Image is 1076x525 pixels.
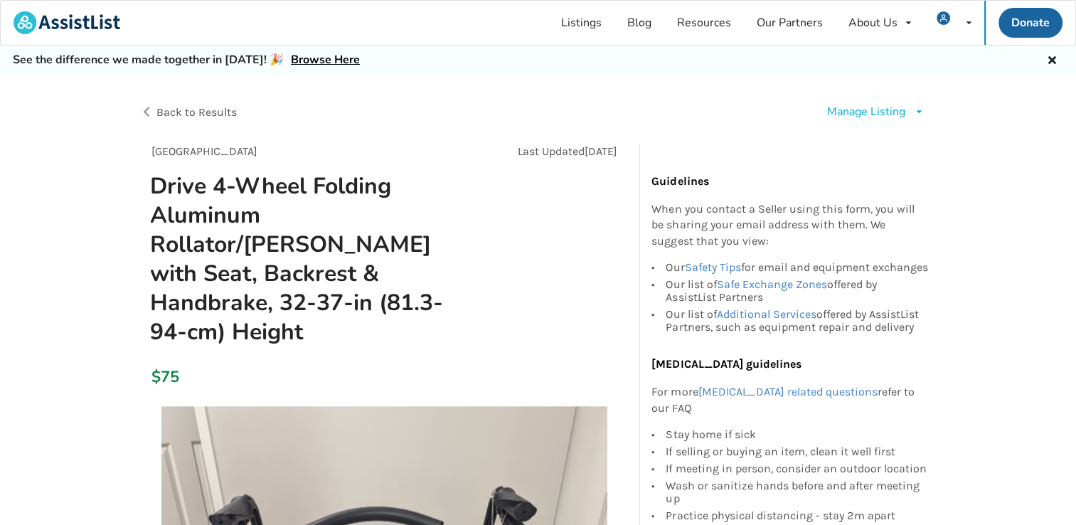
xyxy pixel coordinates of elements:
[684,260,740,274] a: Safety Tips
[666,261,929,276] div: Our for email and equipment exchanges
[651,201,929,250] p: When you contact a Seller using this form, you will be sharing your email address with them. We s...
[651,357,801,371] b: [MEDICAL_DATA] guidelines
[151,144,257,158] span: [GEOGRAPHIC_DATA]
[998,8,1062,38] a: Donate
[614,1,664,45] a: Blog
[716,307,816,321] a: Additional Services
[651,384,929,417] p: For more refer to our FAQ
[666,507,929,524] div: Practice physical distancing - stay 2m apart
[518,144,585,158] span: Last Updated
[14,11,120,34] img: assistlist-logo
[139,171,475,347] h1: Drive 4-Wheel Folding Aluminum Rollator/[PERSON_NAME] with Seat, Backrest & Handbrake, 32-37-in (...
[666,477,929,507] div: Wash or sanitize hands before and after meeting up
[698,385,877,398] a: [MEDICAL_DATA] related questions
[585,144,617,158] span: [DATE]
[548,1,614,45] a: Listings
[827,104,905,120] div: Manage Listing
[151,367,159,387] div: $75
[666,306,929,334] div: Our list of offered by AssistList Partners, such as equipment repair and delivery
[666,428,929,443] div: Stay home if sick
[156,105,237,119] span: Back to Results
[666,276,929,306] div: Our list of offered by AssistList Partners
[666,460,929,477] div: If meeting in person, consider an outdoor location
[744,1,836,45] a: Our Partners
[848,17,897,28] div: About Us
[13,53,360,68] h5: See the difference we made together in [DATE]! 🎉
[716,277,826,291] a: Safe Exchange Zones
[664,1,744,45] a: Resources
[291,52,360,68] a: Browse Here
[666,443,929,460] div: If selling or buying an item, clean it well first
[651,174,708,188] b: Guidelines
[937,11,950,25] img: user icon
